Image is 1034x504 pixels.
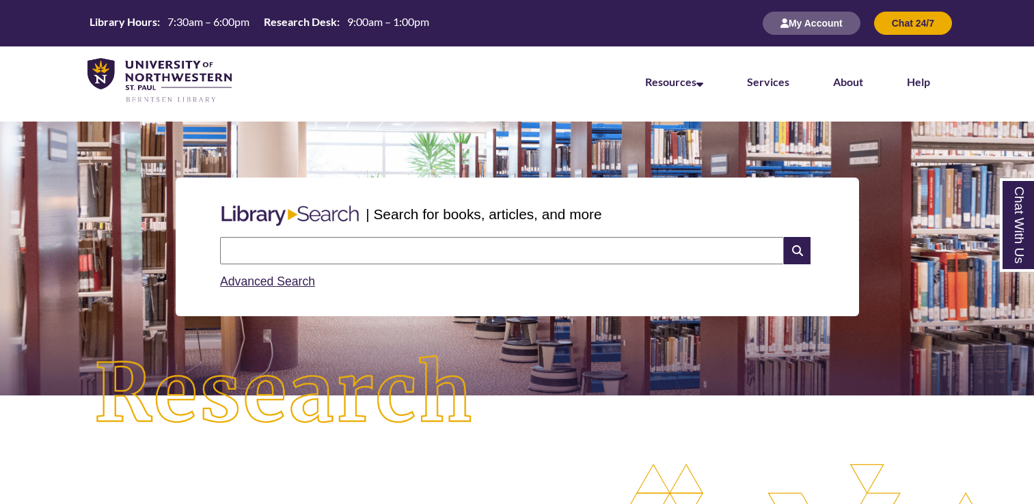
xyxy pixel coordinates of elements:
[220,275,315,288] a: Advanced Search
[52,313,517,475] img: Research
[763,17,860,29] a: My Account
[874,12,952,35] button: Chat 24/7
[366,204,601,225] p: | Search for books, articles, and more
[84,14,435,33] a: Hours Today
[258,14,342,29] th: Research Desk:
[84,14,162,29] th: Library Hours:
[167,15,249,28] span: 7:30am – 6:00pm
[833,75,863,88] a: About
[907,75,930,88] a: Help
[645,75,703,88] a: Resources
[84,14,435,31] table: Hours Today
[763,12,860,35] button: My Account
[747,75,789,88] a: Services
[874,17,952,29] a: Chat 24/7
[87,58,232,104] img: UNWSP Library Logo
[784,237,810,264] i: Search
[215,200,366,232] img: Libary Search
[347,15,429,28] span: 9:00am – 1:00pm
